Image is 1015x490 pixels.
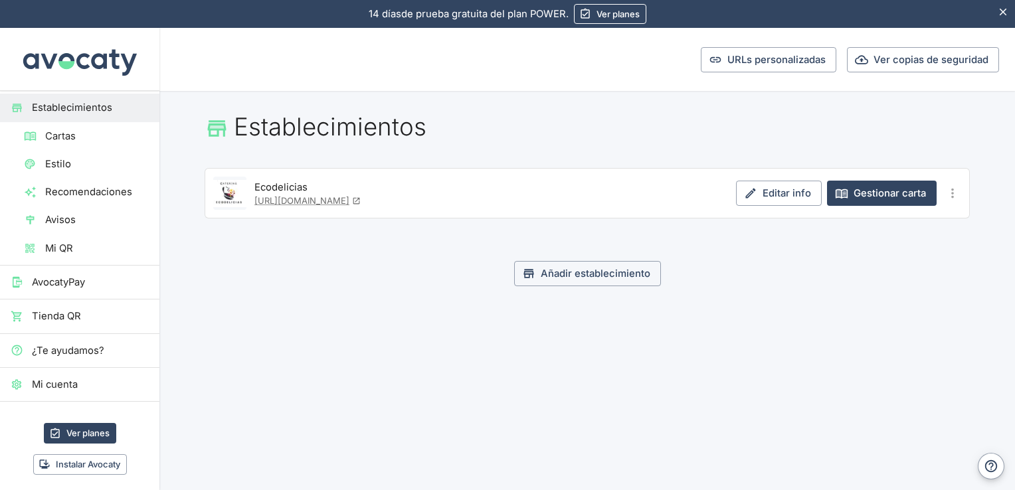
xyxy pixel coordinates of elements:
span: Avisos [45,212,149,227]
p: de prueba gratuita del plan POWER. [369,7,569,21]
span: AvocatyPay [32,275,149,289]
button: Añadir establecimiento [514,261,661,286]
span: Estilo [45,157,149,171]
button: Instalar Avocaty [33,454,127,475]
span: Tienda QR [32,309,149,323]
span: 14 días [369,8,401,20]
span: Recomendaciones [45,185,149,199]
span: Cartas [45,129,149,143]
a: Editar establecimiento [213,177,246,210]
span: Establecimientos [32,100,149,115]
button: Esconder aviso [992,1,1015,24]
a: Ver planes [574,4,646,24]
img: Thumbnail [213,177,246,210]
button: Más opciones [942,183,963,204]
span: Mi QR [45,241,149,256]
button: Ayuda y contacto [978,453,1004,479]
button: URLs personalizadas [701,47,836,72]
h1: Establecimientos [205,112,970,141]
p: Ecodelicias [254,180,361,195]
span: Mi cuenta [32,377,149,392]
span: ¿Te ayudamos? [32,343,149,358]
button: Ver copias de seguridad [847,47,999,72]
a: Ver planes [44,423,116,444]
img: Avocaty [20,28,139,90]
a: Editar info [736,181,822,206]
a: Gestionar carta [827,181,937,206]
a: [URL][DOMAIN_NAME] [254,195,361,206]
